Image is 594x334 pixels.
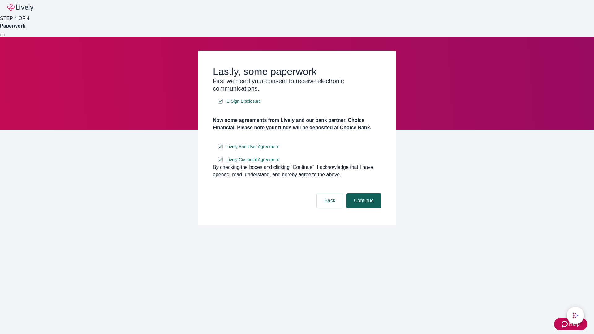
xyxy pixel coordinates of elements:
[567,307,584,324] button: chat
[346,193,381,208] button: Continue
[213,77,381,92] h3: First we need your consent to receive electronic communications.
[225,156,280,164] a: e-sign disclosure document
[226,143,279,150] span: Lively End User Agreement
[225,97,262,105] a: e-sign disclosure document
[213,164,381,178] div: By checking the boxes and clicking “Continue", I acknowledge that I have opened, read, understand...
[226,156,279,163] span: Lively Custodial Agreement
[569,320,580,328] span: Help
[317,193,343,208] button: Back
[562,320,569,328] svg: Zendesk support icon
[213,117,381,131] h4: Now some agreements from Lively and our bank partner, Choice Financial. Please note your funds wi...
[225,143,280,151] a: e-sign disclosure document
[213,66,381,77] h2: Lastly, some paperwork
[226,98,261,105] span: E-Sign Disclosure
[554,318,587,330] button: Zendesk support iconHelp
[7,4,33,11] img: Lively
[572,312,579,319] svg: Lively AI Assistant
